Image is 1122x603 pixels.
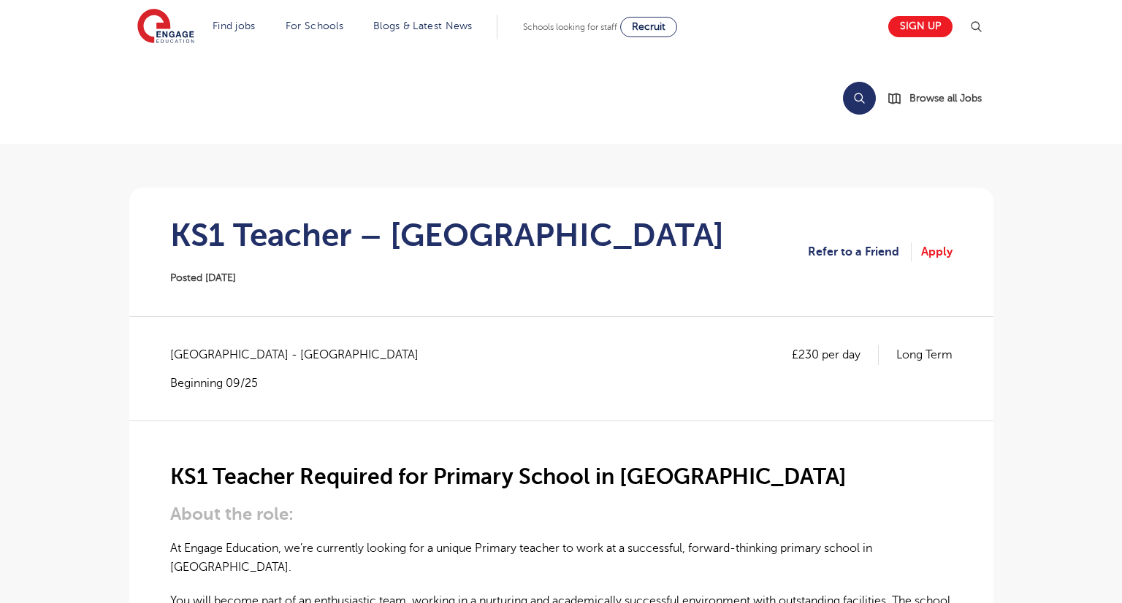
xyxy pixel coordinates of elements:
[170,464,953,489] h2: KS1 Teacher Required for Primary School in [GEOGRAPHIC_DATA]
[213,20,256,31] a: Find jobs
[620,17,677,37] a: Recruit
[888,16,953,37] a: Sign up
[632,21,665,32] span: Recruit
[373,20,473,31] a: Blogs & Latest News
[170,375,433,391] p: Beginning 09/25
[137,9,194,45] img: Engage Education
[170,345,433,364] span: [GEOGRAPHIC_DATA] - [GEOGRAPHIC_DATA]
[888,90,993,107] a: Browse all Jobs
[843,82,876,115] button: Search
[921,242,953,261] a: Apply
[523,22,617,32] span: Schools looking for staff
[792,345,879,364] p: £230 per day
[286,20,343,31] a: For Schools
[170,217,724,253] h1: KS1 Teacher – [GEOGRAPHIC_DATA]
[170,504,294,524] strong: About the role:
[170,539,953,577] p: At Engage Education, we’re currently looking for a unique Primary teacher to work at a successful...
[808,242,912,261] a: Refer to a Friend
[170,272,236,283] span: Posted [DATE]
[896,345,953,364] p: Long Term
[909,90,982,107] span: Browse all Jobs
